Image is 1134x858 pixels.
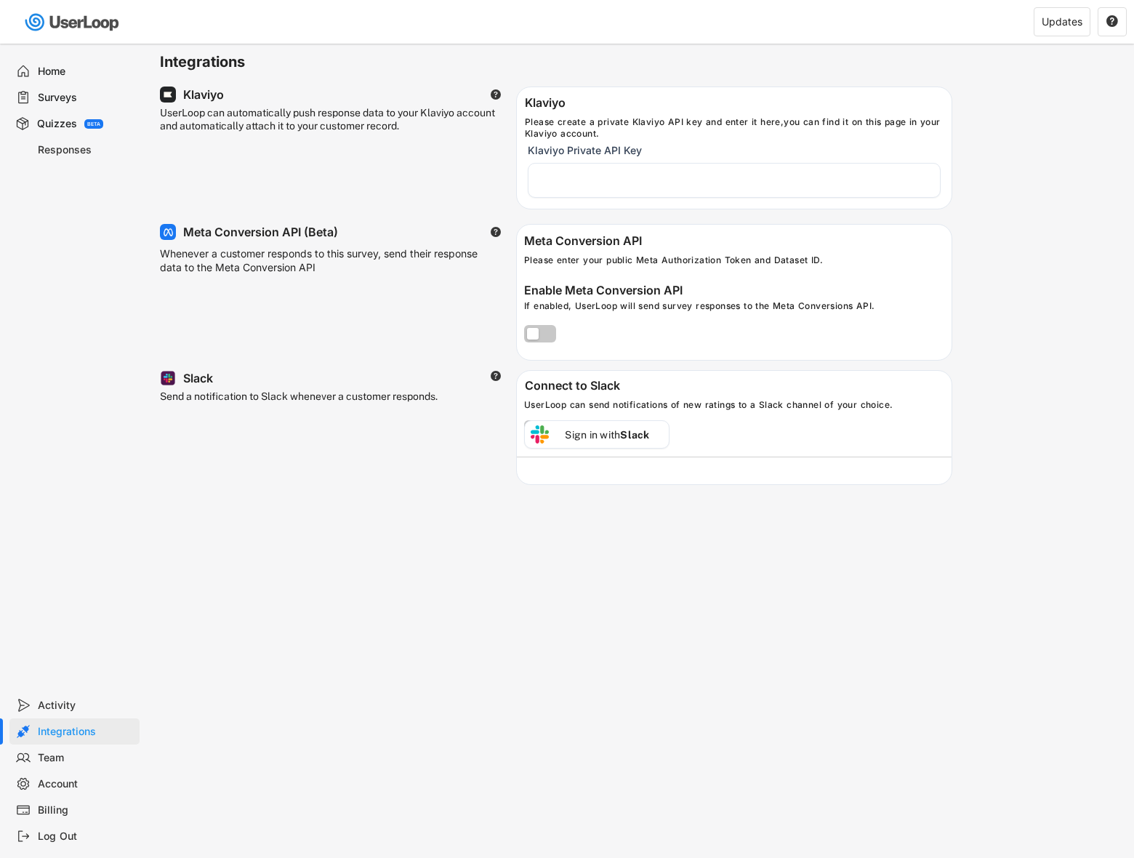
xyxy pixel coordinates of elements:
text:  [491,370,501,382]
div: Slack [183,371,213,386]
div: BETA [87,121,100,127]
div: Responses [38,143,134,157]
img: userloop-logo-01.svg [22,7,124,37]
div: Klaviyo Private API Key [528,144,642,157]
button:  [490,370,502,382]
div: UserLoop can automatically push response data to your Klaviyo account and automatically attach it... [160,106,502,159]
div: If enabled, UserLoop will send survey responses to the Meta Conversions API. [524,300,952,318]
div: Billing [38,803,134,817]
div: Please create a private Klaviyo API key and enter it here, [525,116,945,139]
div: UserLoop can send notifications of new ratings to a Slack channel of your choice. [520,399,952,411]
div: Log Out [38,830,134,843]
a: you can find it on this page in your Klaviyo account. [525,116,944,139]
button:  [490,89,502,100]
div: Connect to Slack [525,378,945,396]
div: Klaviyo [525,95,945,113]
div: Surveys [38,91,134,105]
div: Whenever a customer responds to this survey, send their response data to the Meta Conversion API [160,247,487,281]
text:  [491,226,501,238]
strong: Slack [620,429,649,441]
div: Updates [1042,17,1082,27]
div: Account [38,777,134,791]
text:  [1106,15,1118,28]
button:  [490,226,502,238]
div: Meta Conversion API (Beta) [183,225,338,240]
text:  [491,89,501,100]
div: Team [38,751,134,765]
div: Enable Meta Conversion API [524,283,952,300]
div: Quizzes [37,117,77,131]
div: Meta Conversion API [524,233,945,251]
h6: Integrations [160,52,952,72]
div: Send a notification to Slack whenever a customer responds. [160,390,490,422]
div: Please enter your public Meta Authorization Token and Dataset ID. [524,254,945,272]
button:  [1106,15,1119,28]
div: Home [38,65,134,79]
img: Facebook%20Logo.png [163,227,174,238]
img: slack.svg [531,425,549,444]
div: Integrations [38,725,134,739]
div: Activity [38,699,134,713]
div: Klaviyo [183,87,224,103]
div: Sign in with [549,428,666,441]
